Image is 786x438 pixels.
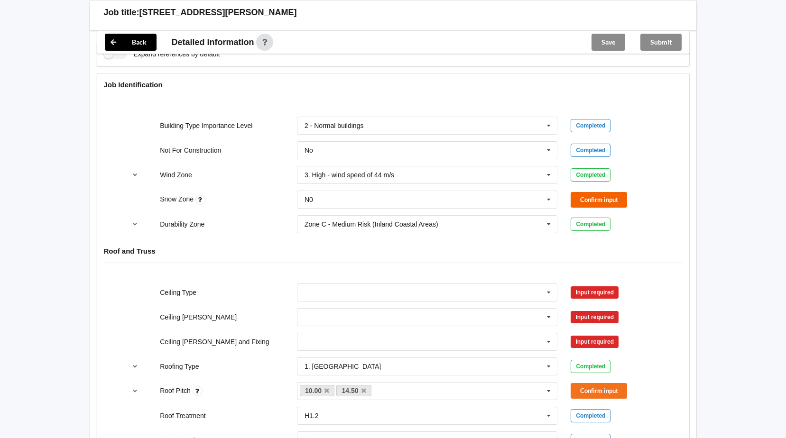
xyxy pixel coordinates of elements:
[571,218,610,231] div: Completed
[104,80,683,89] h4: Job Identification
[126,166,144,183] button: reference-toggle
[160,122,252,129] label: Building Type Importance Level
[104,7,139,18] h3: Job title:
[160,146,221,154] label: Not For Construction
[160,313,237,321] label: Ceiling [PERSON_NAME]
[571,383,627,399] button: Confirm input
[305,147,313,154] div: No
[139,7,297,18] h3: [STREET_ADDRESS][PERSON_NAME]
[126,216,144,233] button: reference-toggle
[126,358,144,375] button: reference-toggle
[104,49,220,59] label: Expand references by default
[160,412,206,420] label: Roof Treatment
[126,383,144,400] button: reference-toggle
[571,168,610,182] div: Completed
[571,336,619,348] div: Input required
[104,246,683,255] h4: Roof and Truss
[305,172,394,178] div: 3. High - wind speed of 44 m/s
[172,38,254,46] span: Detailed information
[305,196,313,203] div: N0
[300,385,335,396] a: 10.00
[160,289,196,296] label: Ceiling Type
[305,412,319,419] div: H1.2
[160,363,199,370] label: Roofing Type
[571,360,610,373] div: Completed
[571,192,627,208] button: Confirm input
[571,311,619,323] div: Input required
[160,220,204,228] label: Durability Zone
[105,34,157,51] button: Back
[571,409,610,422] div: Completed
[160,387,192,394] label: Roof Pitch
[160,338,269,346] label: Ceiling [PERSON_NAME] and Fixing
[571,119,610,132] div: Completed
[305,221,438,228] div: Zone C - Medium Risk (Inland Coastal Areas)
[160,171,192,179] label: Wind Zone
[336,385,371,396] a: 14.50
[305,363,381,370] div: 1. [GEOGRAPHIC_DATA]
[160,195,195,203] label: Snow Zone
[571,144,610,157] div: Completed
[305,122,364,129] div: 2 - Normal buildings
[571,286,619,299] div: Input required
